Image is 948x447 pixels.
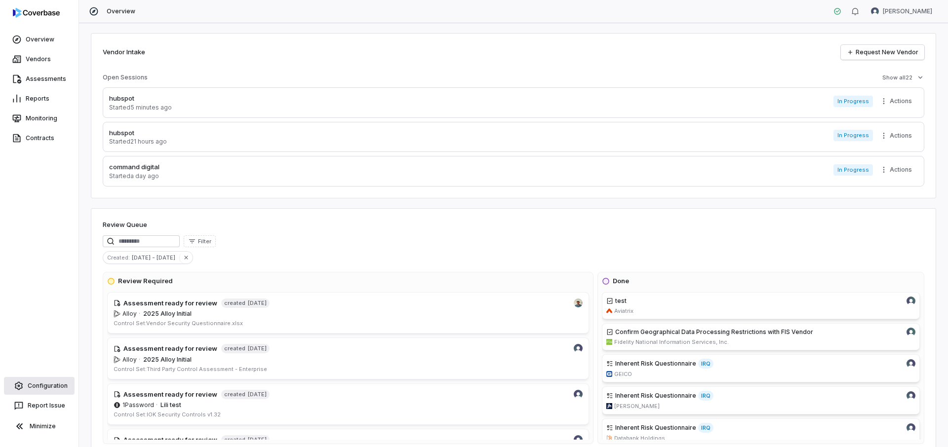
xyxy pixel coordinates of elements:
[103,122,924,152] a: hubspotStarted21 hours agoIn ProgressMore actions
[615,297,627,304] span: test
[907,391,915,400] img: David Gold avatar
[13,8,60,18] img: logo-D7KZi-bG.svg
[602,354,920,382] a: Inherent Risk QuestionnaireIRQDavid Gold avatargeico.comGEICO
[123,435,217,445] h4: Assessment ready for review
[198,238,211,245] span: Filter
[107,292,589,334] a: Rohan Chitalia avatarAssessment ready for reviewcreated[DATE]alloy.comAlloy·2025 Alloy InitialCon...
[109,94,172,104] p: hubspot
[615,328,813,335] span: Confirm Geographical Data Processing Restrictions with FIS Vendor
[574,435,583,444] img: Amanda Pettenati avatar
[613,276,629,286] h3: Done
[139,310,140,318] span: ·
[122,356,137,364] span: Alloy
[2,70,77,88] a: Assessments
[103,156,924,186] a: command digitalStarteda day agoIn ProgressMore actions
[247,345,267,352] span: [DATE]
[156,401,158,409] span: ·
[247,436,267,444] span: [DATE]
[833,164,873,176] span: In Progress
[614,435,665,442] span: Databank Holdings
[833,96,873,107] span: In Progress
[698,423,713,433] span: IRQ
[4,416,75,436] button: Minimize
[877,128,918,143] button: More actions
[122,401,154,409] span: 1Password
[574,298,583,307] img: Rohan Chitalia avatar
[602,386,920,414] a: Inherent Risk QuestionnaireIRQDavid Gold avatarjackhenry.com[PERSON_NAME]
[184,235,216,247] button: Filter
[907,297,915,305] img: Kao Test avatar
[698,359,713,369] span: IRQ
[118,276,173,286] h3: Review Required
[109,162,159,172] p: command digital
[615,424,696,432] span: Inherent Risk Questionnaire
[132,253,179,262] span: [DATE] - [DATE]
[615,360,696,368] span: Inherent Risk Questionnaire
[224,299,245,307] span: created
[103,87,924,118] a: hubspotStarted5 minutes agoIn ProgressMore actions
[123,390,217,400] h4: Assessment ready for review
[879,69,927,86] button: Show all22
[574,390,583,399] img: Amanda Pettenati avatar
[2,129,77,147] a: Contracts
[614,338,729,346] span: Fidelity National Information Services, Inc.
[224,391,245,398] span: created
[602,292,920,319] a: testKao Test avataraviatrix.comAviatrix
[698,391,713,401] span: IRQ
[2,31,77,48] a: Overview
[907,328,915,336] img: Danny Higdon avatar
[615,392,696,400] span: Inherent Risk Questionnaire
[114,366,267,372] span: Control Set: Third Party Control Assessment - Enterprise
[247,391,267,398] span: [DATE]
[103,253,132,262] span: Created :
[4,377,75,395] a: Configuration
[907,423,915,432] img: David Gold avatar
[602,418,920,447] a: Inherent Risk QuestionnaireIRQDavid Gold avatardatabank.comDatabank Holdings
[833,130,873,141] span: In Progress
[109,104,172,112] p: Started 5 minutes ago
[614,371,632,378] span: GEICO
[114,320,243,327] span: Control Set: Vendor Security Questionnaire.xlsx
[614,403,660,410] span: [PERSON_NAME]
[871,7,879,15] img: Brian Ball avatar
[143,310,192,317] span: 2025 Alloy Initial
[123,344,217,354] h4: Assessment ready for review
[2,110,77,127] a: Monitoring
[143,356,192,363] span: 2025 Alloy Initial
[2,90,77,108] a: Reports
[109,128,167,138] p: hubspot
[122,310,137,318] span: Alloy
[2,50,77,68] a: Vendors
[103,47,145,57] h2: Vendor Intake
[123,298,217,308] h4: Assessment ready for review
[907,359,915,368] img: David Gold avatar
[602,323,920,350] a: Confirm Geographical Data Processing Restrictions with FIS VendorDanny Higdon avatarfisglobal.com...
[877,162,918,177] button: More actions
[114,411,221,418] span: Control Set: IOK Security Controls v1.32
[883,7,932,15] span: [PERSON_NAME]
[224,436,245,444] span: created
[107,337,589,379] a: David Gold avatarAssessment ready for reviewcreated[DATE]alloy.comAlloy·2025 Alloy InitialControl...
[865,4,938,19] button: Brian Ball avatar[PERSON_NAME]
[224,345,245,352] span: created
[103,220,147,230] h1: Review Queue
[160,401,181,409] span: Lili test
[4,397,75,414] button: Report Issue
[103,74,148,81] h3: Open Sessions
[841,45,924,60] a: Request New Vendor
[109,172,159,180] p: Started a day ago
[109,138,167,146] p: Started 21 hours ago
[877,94,918,109] button: More actions
[574,344,583,353] img: David Gold avatar
[107,383,589,425] a: Amanda Pettenati avatarAssessment ready for reviewcreated[DATE]1password.com1Password·Lili testCo...
[614,307,633,315] span: Aviatrix
[107,7,135,15] span: Overview
[139,356,140,364] span: ·
[247,299,267,307] span: [DATE]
